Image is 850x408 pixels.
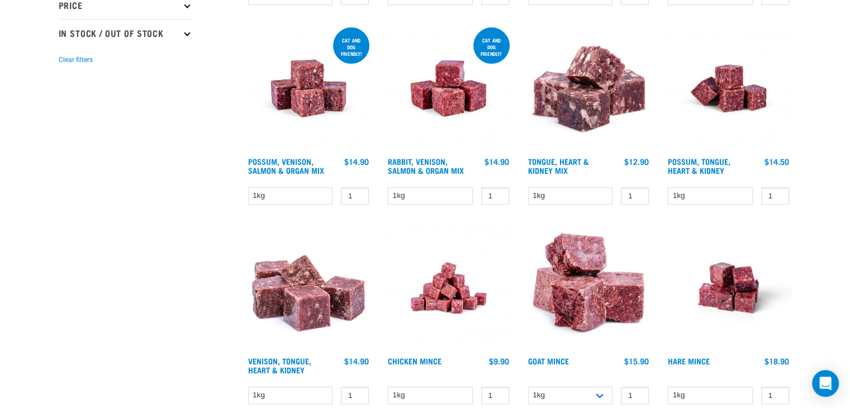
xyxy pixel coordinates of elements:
a: Goat Mince [528,359,569,363]
img: Possum Venison Salmon Organ 1626 [245,25,372,152]
div: $9.90 [489,357,509,366]
input: 1 [761,187,789,205]
input: 1 [481,187,509,205]
img: Raw Essentials Hare Mince Raw Bites For Cats & Dogs [665,225,792,352]
div: $14.90 [344,357,369,366]
a: Chicken Mince [388,359,441,363]
div: $15.90 [624,357,649,366]
div: cat and dog friendly! [333,32,369,62]
div: $18.90 [764,357,789,366]
div: $12.90 [624,157,649,166]
a: Hare Mince [668,359,710,363]
img: Rabbit Venison Salmon Organ 1688 [385,25,512,152]
input: 1 [341,387,369,404]
input: 1 [621,187,649,205]
div: $14.90 [344,157,369,166]
img: 1167 Tongue Heart Kidney Mix 01 [525,25,652,152]
div: $14.90 [485,157,509,166]
p: In Stock / Out Of Stock [59,19,193,47]
a: Possum, Venison, Salmon & Organ Mix [248,159,324,172]
a: Possum, Tongue, Heart & Kidney [668,159,730,172]
input: 1 [761,387,789,404]
img: Possum Tongue Heart Kidney 1682 [665,25,792,152]
button: Clear filters [59,55,93,65]
input: 1 [341,187,369,205]
div: Open Intercom Messenger [812,370,839,397]
input: 1 [621,387,649,404]
a: Venison, Tongue, Heart & Kidney [248,359,311,372]
a: Tongue, Heart & Kidney Mix [528,159,589,172]
input: 1 [481,387,509,404]
div: Cat and dog friendly! [473,32,510,62]
a: Rabbit, Venison, Salmon & Organ Mix [388,159,464,172]
div: $14.50 [764,157,789,166]
img: 1077 Wild Goat Mince 01 [525,225,652,352]
img: Pile Of Cubed Venison Tongue Mix For Pets [245,225,372,352]
img: Chicken M Ince 1613 [385,225,512,352]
